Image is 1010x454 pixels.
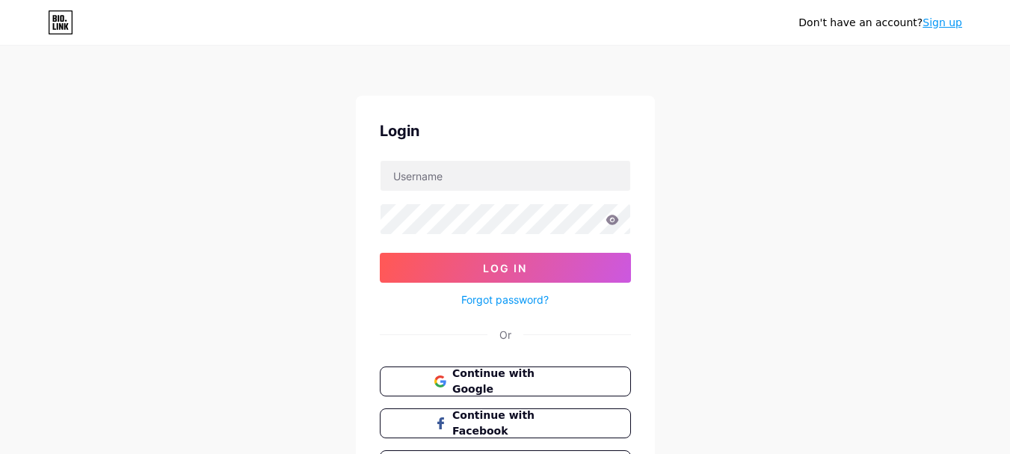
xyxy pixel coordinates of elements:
[380,408,631,438] button: Continue with Facebook
[499,327,511,343] div: Or
[380,253,631,283] button: Log In
[798,15,962,31] div: Don't have an account?
[380,366,631,396] button: Continue with Google
[380,120,631,142] div: Login
[452,408,576,439] span: Continue with Facebook
[452,366,576,397] span: Continue with Google
[923,16,962,28] a: Sign up
[461,292,549,307] a: Forgot password?
[483,262,527,274] span: Log In
[381,161,630,191] input: Username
